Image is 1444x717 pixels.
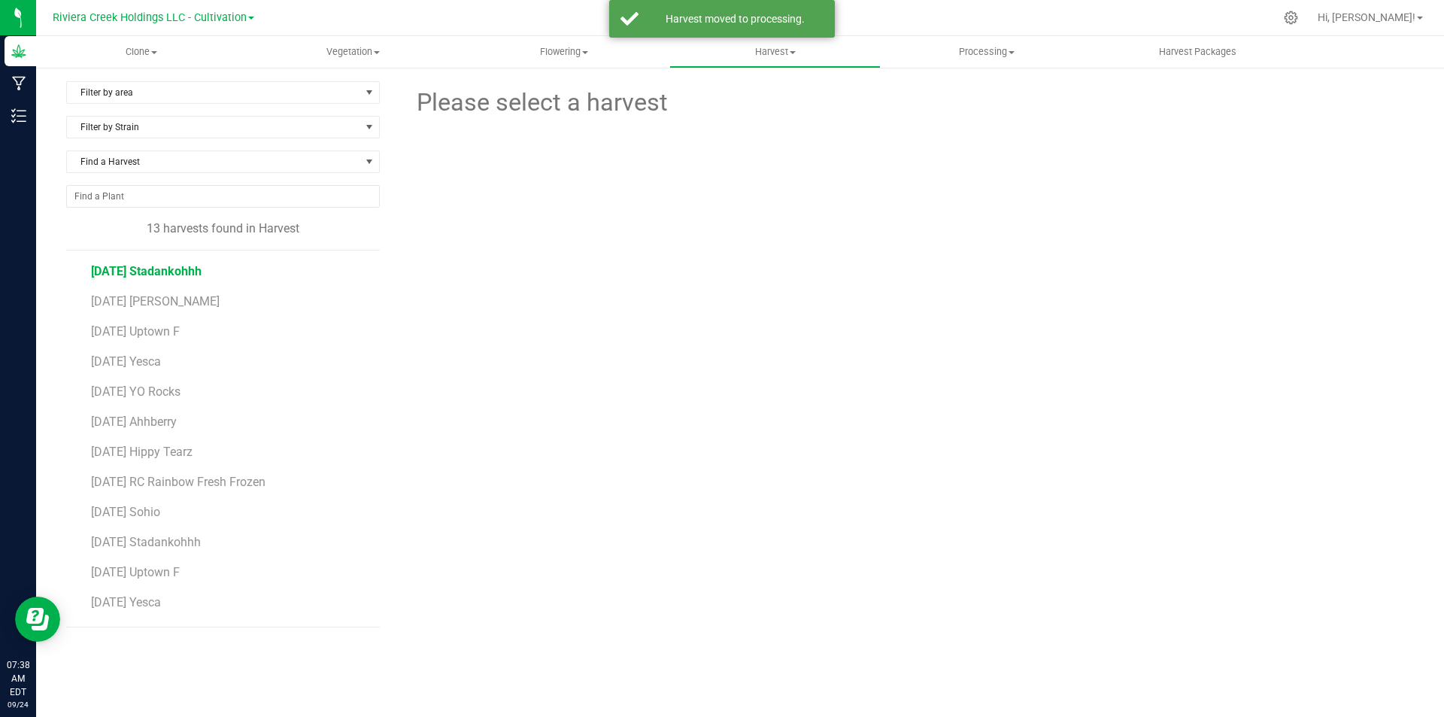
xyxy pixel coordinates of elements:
[1282,11,1300,25] div: Manage settings
[91,324,180,339] span: [DATE] Uptown F
[670,45,880,59] span: Harvest
[67,151,360,172] span: Find a Harvest
[91,595,161,609] span: [DATE] Yesca
[1092,36,1303,68] a: Harvest Packages
[669,36,881,68] a: Harvest
[91,445,193,459] span: [DATE] Hippy Tearz
[881,36,1092,68] a: Processing
[91,294,220,308] span: [DATE] [PERSON_NAME]
[91,264,202,278] span: [DATE] Stadankohhh
[247,36,459,68] a: Vegetation
[91,415,177,429] span: [DATE] Ahhberry
[647,11,824,26] div: Harvest moved to processing.
[7,658,29,699] p: 07:38 AM EDT
[459,36,670,68] a: Flowering
[91,475,265,489] span: [DATE] RC Rainbow Fresh Frozen
[36,36,247,68] a: Clone
[1139,45,1257,59] span: Harvest Packages
[91,625,180,640] span: [DATE] YO Rocks
[36,45,247,59] span: Clone
[11,44,26,59] inline-svg: Grow
[67,186,379,207] input: NO DATA FOUND
[67,117,360,138] span: Filter by Strain
[53,11,247,24] span: Riviera Creek Holdings LLC - Cultivation
[248,45,458,59] span: Vegetation
[11,76,26,91] inline-svg: Manufacturing
[91,535,201,549] span: [DATE] Stadankohhh
[360,82,379,103] span: select
[91,384,180,399] span: [DATE] YO Rocks
[881,45,1091,59] span: Processing
[460,45,669,59] span: Flowering
[1318,11,1415,23] span: Hi, [PERSON_NAME]!
[15,597,60,642] iframe: Resource center
[91,505,160,519] span: [DATE] Sohio
[91,354,161,369] span: [DATE] Yesca
[11,108,26,123] inline-svg: Inventory
[7,699,29,710] p: 09/24
[414,84,668,121] span: Please select a harvest
[66,220,380,238] div: 13 harvests found in Harvest
[91,565,180,579] span: [DATE] Uptown F
[67,82,360,103] span: Filter by area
